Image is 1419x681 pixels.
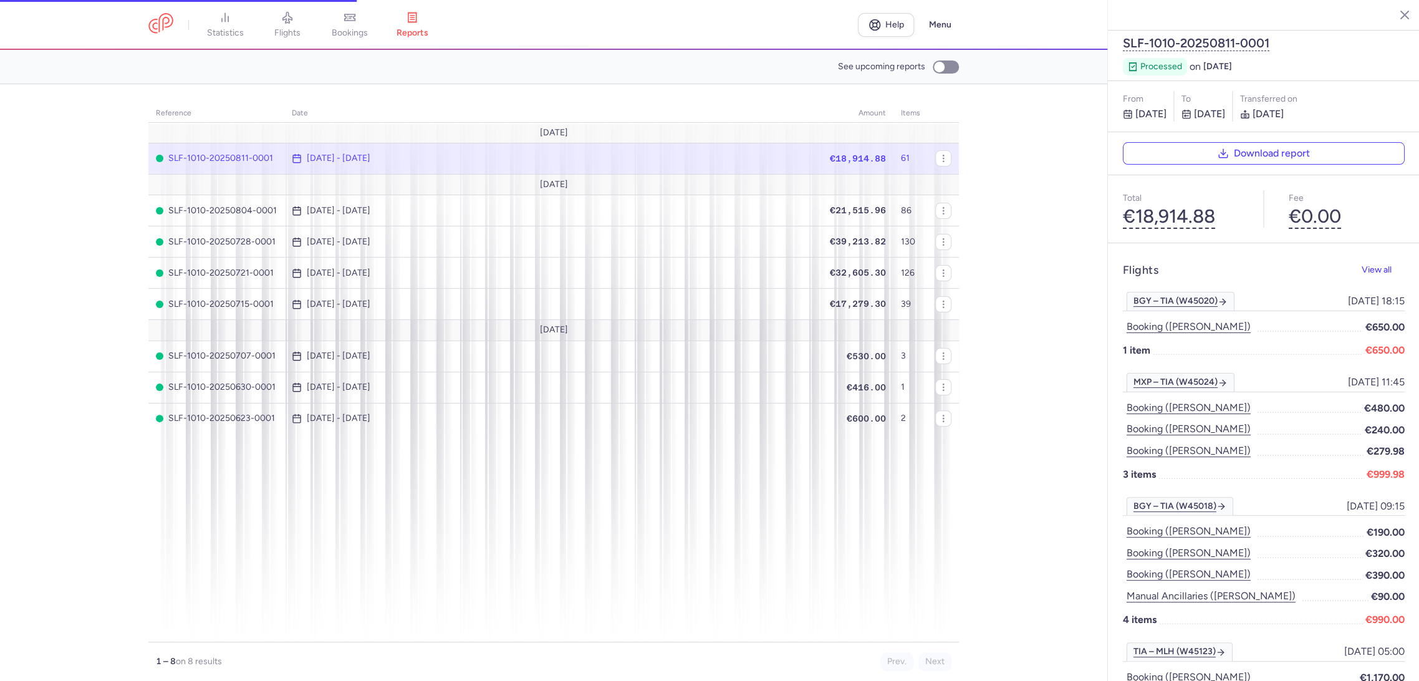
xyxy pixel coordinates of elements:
[1203,62,1232,72] span: [DATE]
[847,413,886,423] span: €600.00
[880,652,913,671] button: Prev.
[156,153,277,163] span: SLF-1010-20250811-0001
[1123,342,1405,358] p: 1 item
[1365,546,1405,561] span: €320.00
[540,325,568,335] span: [DATE]
[1347,501,1405,512] span: [DATE] 09:15
[1364,400,1405,416] span: €480.00
[156,237,277,247] span: SLF-1010-20250728-0001
[156,413,277,423] span: SLF-1010-20250623-0001
[176,656,222,667] span: on 8 results
[1127,497,1233,516] a: BGY – TIA (W45018)
[1123,523,1254,539] button: Booking ([PERSON_NAME])
[921,13,959,37] button: Menu
[1348,377,1405,388] span: [DATE] 11:45
[1123,400,1254,416] button: Booking ([PERSON_NAME])
[1240,91,1405,107] div: Transferred on
[307,153,370,163] time: [DATE] - [DATE]
[822,104,893,123] th: amount
[332,27,368,39] span: bookings
[256,11,319,39] a: flights
[1123,58,1232,75] div: on
[1123,263,1158,278] h4: Flights
[1123,566,1254,582] button: Booking ([PERSON_NAME])
[1367,466,1405,482] span: €999.98
[1123,36,1269,51] button: SLF-1010-20250811-0001
[1289,190,1405,206] p: Fee
[397,27,428,39] span: reports
[885,20,904,29] span: Help
[1365,342,1405,358] span: €650.00
[307,299,370,309] time: [DATE] - [DATE]
[1348,296,1405,307] span: [DATE] 18:15
[1127,642,1233,661] a: TIA – MLH (W45123)
[918,652,951,671] button: Next
[1365,567,1405,583] span: €390.00
[830,205,886,215] span: €21,515.96
[540,180,568,190] span: [DATE]
[893,195,928,226] td: 86
[1123,421,1254,437] button: Booking ([PERSON_NAME])
[156,382,277,392] span: SLF-1010-20250630-0001
[307,413,370,423] time: [DATE] - [DATE]
[893,403,928,434] td: 2
[1123,319,1254,335] button: Booking ([PERSON_NAME])
[847,351,886,361] span: €530.00
[307,268,370,278] time: [DATE] - [DATE]
[1181,91,1225,107] p: to
[893,372,928,403] td: 1
[194,11,256,39] a: statistics
[540,128,568,138] span: [DATE]
[307,237,370,247] time: [DATE] - [DATE]
[1123,91,1166,107] p: From
[1123,142,1405,165] button: Download report
[1123,107,1166,122] p: [DATE]
[830,153,886,163] span: €18,914.88
[307,206,370,216] time: [DATE] - [DATE]
[1123,588,1299,604] button: Manual Ancillaries ([PERSON_NAME])
[1127,292,1234,311] a: BGY – TIA (W45020)
[1123,612,1405,627] p: 4 items
[893,289,928,320] td: 39
[893,340,928,372] td: 3
[893,143,928,174] td: 61
[1344,646,1405,657] span: [DATE] 05:00
[893,258,928,289] td: 126
[1181,107,1225,122] p: [DATE]
[893,226,928,258] td: 130
[207,27,244,39] span: statistics
[284,104,822,123] th: date
[1123,206,1215,228] button: €18,914.88
[307,351,370,361] time: [DATE] - [DATE]
[156,206,277,216] span: SLF-1010-20250804-0001
[1123,443,1254,459] button: Booking ([PERSON_NAME])
[148,104,284,123] th: reference
[1240,107,1405,122] p: [DATE]
[1365,319,1405,335] span: €650.00
[156,351,277,361] span: SLF-1010-20250707-0001
[1123,466,1405,482] p: 3 items
[1349,258,1405,283] button: View all
[156,268,277,278] span: SLF-1010-20250721-0001
[847,382,886,392] span: €416.00
[156,656,176,667] strong: 1 – 8
[381,11,443,39] a: reports
[830,236,886,246] span: €39,213.82
[858,13,914,37] a: Help
[830,299,886,309] span: €17,279.30
[1123,190,1239,206] p: Total
[148,13,173,36] a: CitizenPlane red outlined logo
[156,299,277,309] span: SLF-1010-20250715-0001
[893,104,928,123] th: items
[307,382,370,392] time: [DATE] - [DATE]
[1289,206,1341,228] button: €0.00
[1127,373,1234,392] a: MXP – TIA (W45024)
[1123,545,1254,561] button: Booking ([PERSON_NAME])
[1140,60,1182,73] span: processed
[274,27,301,39] span: flights
[838,62,925,72] span: See upcoming reports
[1365,422,1405,438] span: €240.00
[830,268,886,278] span: €32,605.30
[1371,589,1405,604] span: €90.00
[1367,524,1405,540] span: €190.00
